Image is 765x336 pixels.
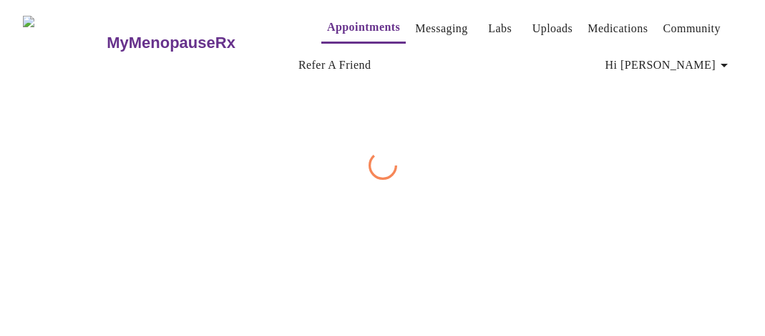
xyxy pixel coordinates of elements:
button: Appointments [321,13,406,44]
a: Uploads [532,19,573,39]
button: Uploads [527,14,579,43]
a: Appointments [327,17,400,37]
a: Messaging [415,19,467,39]
a: Medications [588,19,648,39]
a: Community [663,19,721,39]
button: Community [657,14,726,43]
a: MyMenopauseRx [105,18,293,68]
a: Labs [488,19,512,39]
button: Medications [582,14,653,43]
h3: MyMenopauseRx [107,34,235,52]
button: Hi [PERSON_NAME] [600,51,739,80]
span: Hi [PERSON_NAME] [605,55,733,75]
a: Refer a Friend [298,55,371,75]
img: MyMenopauseRx Logo [23,16,105,69]
button: Labs [477,14,523,43]
button: Messaging [409,14,473,43]
button: Refer a Friend [293,51,377,80]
